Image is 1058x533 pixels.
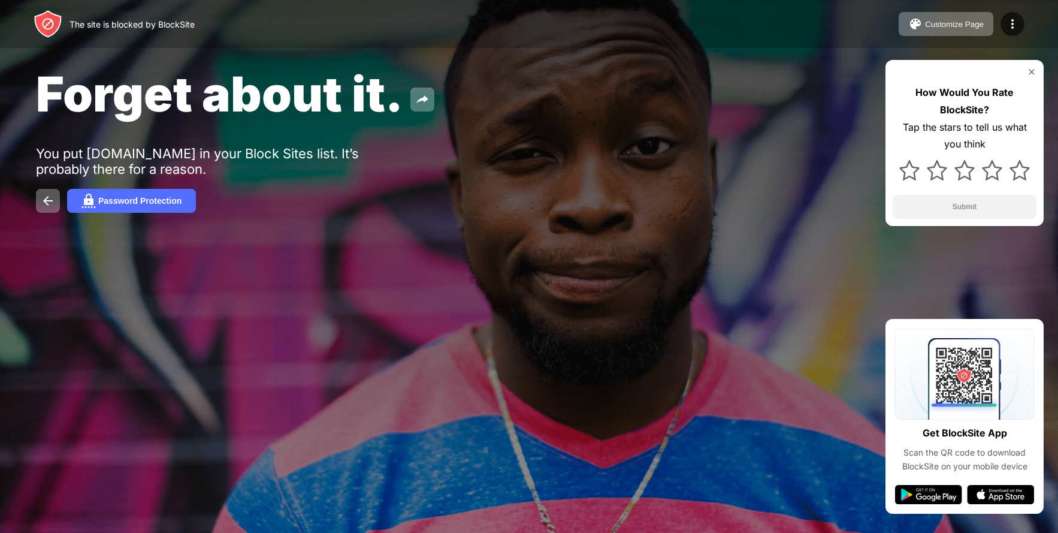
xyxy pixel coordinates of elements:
button: Password Protection [67,189,196,213]
img: star.svg [1009,160,1030,180]
img: google-play.svg [895,485,962,504]
img: star.svg [927,160,947,180]
img: app-store.svg [967,485,1034,504]
img: header-logo.svg [34,10,62,38]
img: pallet.svg [908,17,923,31]
div: Customize Page [925,20,984,29]
div: Get BlockSite App [923,424,1007,442]
img: share.svg [415,92,430,107]
img: menu-icon.svg [1005,17,1020,31]
img: star.svg [899,160,920,180]
img: star.svg [954,160,975,180]
div: Scan the QR code to download BlockSite on your mobile device [895,446,1034,473]
button: Customize Page [899,12,993,36]
button: Submit [893,195,1036,219]
img: rate-us-close.svg [1027,67,1036,77]
img: qrcode.svg [895,329,1034,420]
img: back.svg [41,194,55,208]
span: Forget about it. [36,65,403,123]
div: You put [DOMAIN_NAME] in your Block Sites list. It’s probably there for a reason. [36,146,406,177]
div: How Would You Rate BlockSite? [893,84,1036,119]
div: Tap the stars to tell us what you think [893,119,1036,153]
img: star.svg [982,160,1002,180]
img: password.svg [81,194,96,208]
div: Password Protection [98,196,182,206]
div: The site is blocked by BlockSite [69,19,195,29]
